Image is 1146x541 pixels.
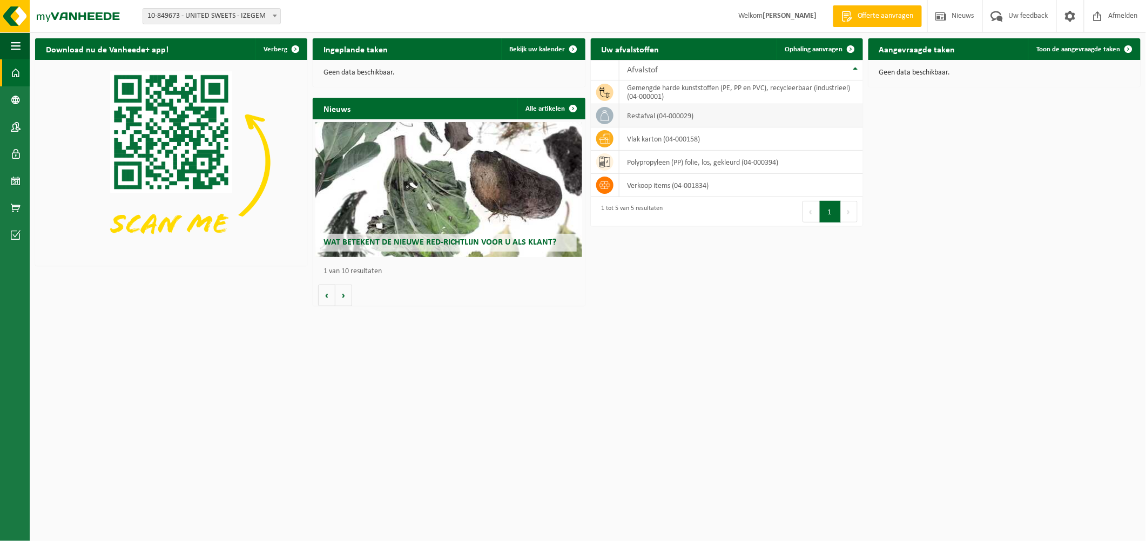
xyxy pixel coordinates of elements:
span: Offerte aanvragen [855,11,916,22]
button: 1 [820,201,841,222]
p: Geen data beschikbaar. [323,69,574,77]
img: Download de VHEPlus App [35,60,307,264]
span: Wat betekent de nieuwe RED-richtlijn voor u als klant? [323,238,556,247]
td: verkoop items (04-001834) [619,174,863,197]
p: 1 van 10 resultaten [323,268,579,275]
span: 10-849673 - UNITED SWEETS - IZEGEM [143,9,280,24]
p: Geen data beschikbaar. [879,69,1130,77]
a: Ophaling aanvragen [777,38,862,60]
a: Bekijk uw kalender [501,38,584,60]
span: Verberg [264,46,287,53]
button: Verberg [255,38,306,60]
h2: Ingeplande taken [313,38,399,59]
h2: Download nu de Vanheede+ app! [35,38,179,59]
a: Alle artikelen [517,98,584,119]
button: Next [841,201,858,222]
a: Wat betekent de nieuwe RED-richtlijn voor u als klant? [315,122,582,257]
td: restafval (04-000029) [619,104,863,127]
td: vlak karton (04-000158) [619,127,863,151]
button: Previous [803,201,820,222]
h2: Nieuws [313,98,361,119]
strong: [PERSON_NAME] [763,12,817,20]
a: Offerte aanvragen [833,5,922,27]
h2: Aangevraagde taken [868,38,966,59]
h2: Uw afvalstoffen [591,38,670,59]
td: gemengde harde kunststoffen (PE, PP en PVC), recycleerbaar (industrieel) (04-000001) [619,80,863,104]
span: Afvalstof [628,66,658,75]
span: Bekijk uw kalender [510,46,565,53]
td: polypropyleen (PP) folie, los, gekleurd (04-000394) [619,151,863,174]
a: Toon de aangevraagde taken [1028,38,1140,60]
span: Toon de aangevraagde taken [1037,46,1121,53]
button: Volgende [335,285,352,306]
span: Ophaling aanvragen [785,46,843,53]
div: 1 tot 5 van 5 resultaten [596,200,663,224]
span: 10-849673 - UNITED SWEETS - IZEGEM [143,8,281,24]
button: Vorige [318,285,335,306]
